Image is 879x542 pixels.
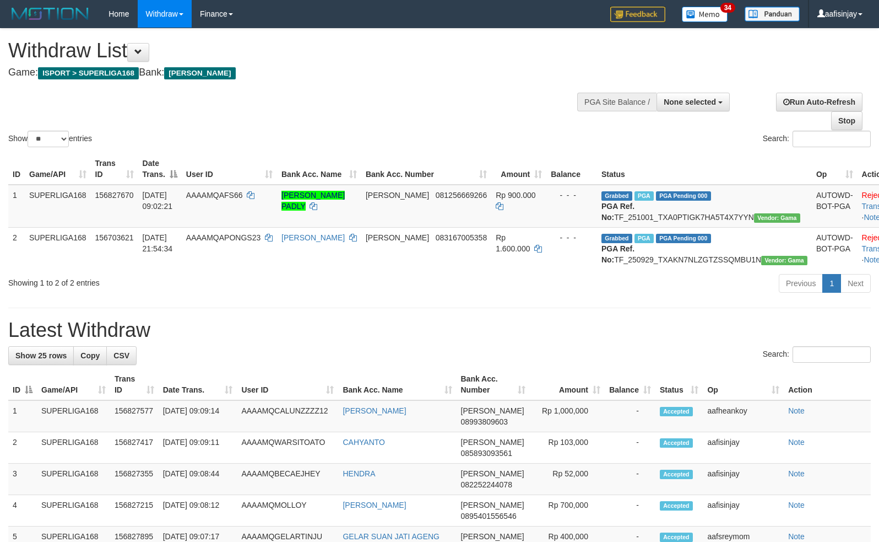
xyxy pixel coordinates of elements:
td: AAAAMQWARSITOATO [237,432,338,464]
a: [PERSON_NAME] [281,233,345,242]
span: [PERSON_NAME] [366,191,429,200]
span: Copy 081256669266 to clipboard [436,191,487,200]
h1: Withdraw List [8,40,575,62]
div: Showing 1 to 2 of 2 entries [8,273,358,288]
div: PGA Site Balance / [577,93,656,111]
span: CSV [113,351,129,360]
h4: Game: Bank: [8,67,575,78]
span: [PERSON_NAME] [164,67,235,79]
span: PGA Pending [656,234,711,243]
span: Accepted [660,470,693,479]
b: PGA Ref. No: [601,202,634,222]
a: Note [788,438,805,447]
td: aafisinjay [703,464,784,495]
th: Date Trans.: activate to sort column descending [138,153,182,185]
a: Next [840,274,871,293]
td: [DATE] 09:09:11 [159,432,237,464]
a: HENDRA [343,469,375,478]
img: panduan.png [745,7,800,22]
span: AAAAMQAFS66 [186,191,243,200]
td: Rp 700,000 [530,495,605,527]
th: Balance: activate to sort column ascending [605,369,655,400]
td: AUTOWD-BOT-PGA [812,227,858,270]
td: 4 [8,495,37,527]
td: [DATE] 09:09:14 [159,400,237,432]
span: ISPORT > SUPERLIGA168 [38,67,139,79]
th: Date Trans.: activate to sort column ascending [159,369,237,400]
td: - [605,400,655,432]
th: Game/API: activate to sort column ascending [25,153,91,185]
a: CAHYANTO [343,438,385,447]
span: Copy 082252244078 to clipboard [461,480,512,489]
span: Grabbed [601,191,632,201]
td: 2 [8,227,25,270]
span: Grabbed [601,234,632,243]
td: TF_251001_TXA0PTIGK7HA5T4X7YYN [597,185,812,228]
span: Rp 1.600.000 [496,233,530,253]
img: Button%20Memo.svg [682,7,728,22]
span: Copy [80,351,100,360]
a: GELAR SUAN JATI AGENG [343,532,439,541]
td: [DATE] 09:08:12 [159,495,237,527]
input: Search: [793,131,871,147]
th: Bank Acc. Number: activate to sort column ascending [361,153,491,185]
span: 156703621 [95,233,134,242]
span: [DATE] 21:54:34 [143,233,173,253]
td: 2 [8,432,37,464]
a: Previous [779,274,823,293]
td: AAAAMQCALUNZZZZ12 [237,400,338,432]
div: - - - [551,232,593,243]
span: Marked by aafheankoy [634,191,654,201]
th: ID [8,153,25,185]
label: Search: [763,346,871,363]
td: SUPERLIGA168 [37,400,110,432]
label: Show entries [8,131,92,147]
span: None selected [664,98,716,106]
span: AAAAMQAPONGS23 [186,233,261,242]
span: Accepted [660,438,693,448]
th: Trans ID: activate to sort column ascending [110,369,159,400]
span: [DATE] 09:02:21 [143,191,173,211]
span: Vendor URL: https://trx31.1velocity.biz [754,213,800,223]
a: CSV [106,346,137,365]
th: Op: activate to sort column ascending [812,153,858,185]
span: [PERSON_NAME] [366,233,429,242]
div: - - - [551,190,593,201]
td: 1 [8,400,37,432]
a: Show 25 rows [8,346,74,365]
a: Note [788,469,805,478]
span: [PERSON_NAME] [461,469,524,478]
span: Vendor URL: https://trx31.1velocity.biz [761,256,807,265]
input: Search: [793,346,871,363]
td: - [605,464,655,495]
select: Showentries [28,131,69,147]
td: - [605,495,655,527]
span: 156827670 [95,191,134,200]
td: aafheankoy [703,400,784,432]
td: 1 [8,185,25,228]
th: Bank Acc. Name: activate to sort column ascending [277,153,361,185]
th: Trans ID: activate to sort column ascending [91,153,138,185]
a: Copy [73,346,107,365]
span: [PERSON_NAME] [461,532,524,541]
td: - [605,432,655,464]
a: [PERSON_NAME] PADLY [281,191,345,211]
th: Status [597,153,812,185]
th: User ID: activate to sort column ascending [182,153,277,185]
b: PGA Ref. No: [601,244,634,264]
th: Amount: activate to sort column ascending [491,153,546,185]
td: aafisinjay [703,432,784,464]
label: Search: [763,131,871,147]
td: AAAAMQMOLLOY [237,495,338,527]
td: 156827417 [110,432,159,464]
td: SUPERLIGA168 [37,432,110,464]
a: [PERSON_NAME] [343,406,406,415]
span: [PERSON_NAME] [461,501,524,509]
td: 156827355 [110,464,159,495]
td: Rp 52,000 [530,464,605,495]
a: [PERSON_NAME] [343,501,406,509]
button: None selected [656,93,730,111]
span: Rp 900.000 [496,191,535,200]
a: Note [788,532,805,541]
th: Action [784,369,871,400]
